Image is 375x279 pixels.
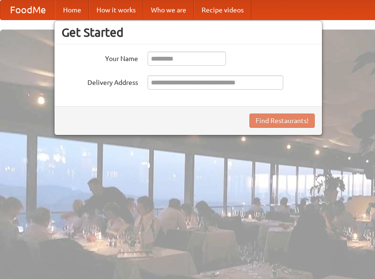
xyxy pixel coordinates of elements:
[55,0,89,20] a: Home
[194,0,251,20] a: Recipe videos
[62,75,138,87] label: Delivery Address
[89,0,143,20] a: How it works
[62,25,315,40] h3: Get Started
[0,0,55,20] a: FoodMe
[62,52,138,63] label: Your Name
[143,0,194,20] a: Who we are
[249,114,315,128] button: Find Restaurants!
